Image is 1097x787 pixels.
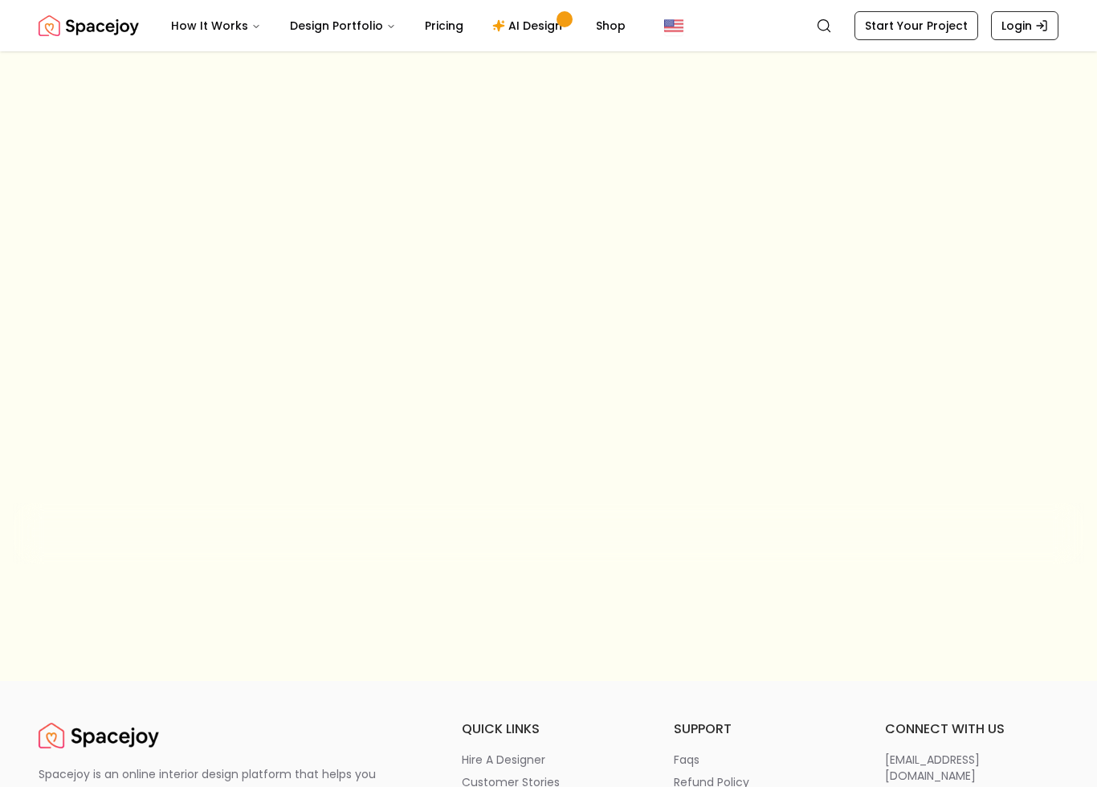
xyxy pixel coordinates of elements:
[674,720,847,739] h6: support
[854,11,978,40] a: Start Your Project
[462,752,635,768] a: hire a designer
[39,10,139,42] a: Spacejoy
[674,752,699,768] p: faqs
[991,11,1058,40] a: Login
[462,752,545,768] p: hire a designer
[412,10,476,42] a: Pricing
[885,720,1058,739] h6: connect with us
[462,720,635,739] h6: quick links
[674,752,847,768] a: faqs
[277,10,409,42] button: Design Portfolio
[39,720,159,752] img: Spacejoy Logo
[158,10,638,42] nav: Main
[39,10,139,42] img: Spacejoy Logo
[885,752,1058,784] a: [EMAIL_ADDRESS][DOMAIN_NAME]
[39,720,159,752] a: Spacejoy
[583,10,638,42] a: Shop
[664,16,683,35] img: United States
[479,10,580,42] a: AI Design
[158,10,274,42] button: How It Works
